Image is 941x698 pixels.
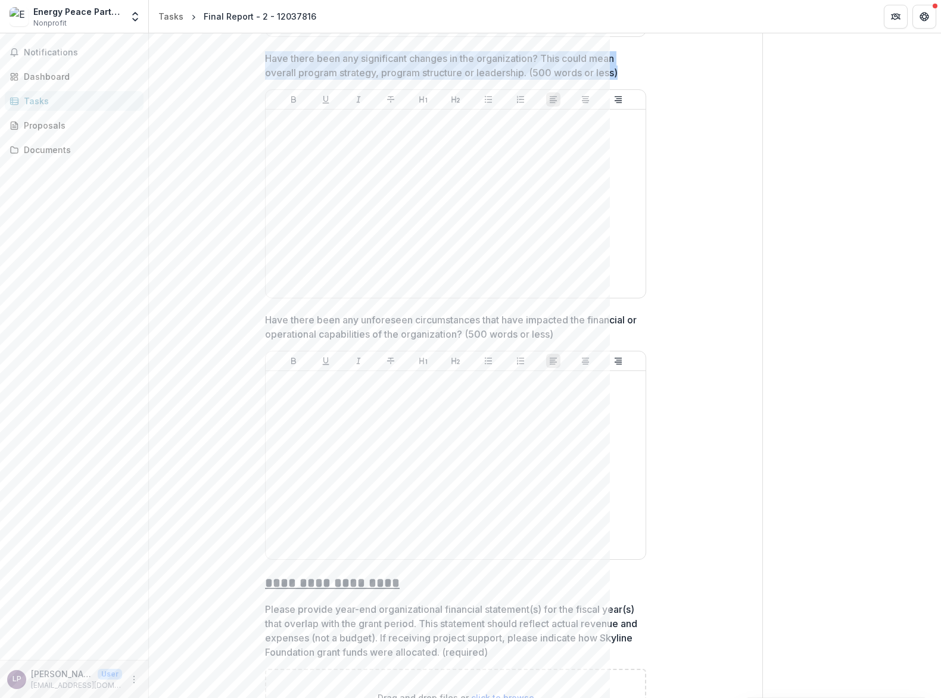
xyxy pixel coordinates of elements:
[24,70,134,83] div: Dashboard
[31,680,122,691] p: [EMAIL_ADDRESS][DOMAIN_NAME]
[24,48,139,58] span: Notifications
[127,672,141,687] button: More
[5,140,144,160] a: Documents
[158,10,183,23] div: Tasks
[33,5,122,18] div: Energy Peace Partners
[31,668,93,680] p: [PERSON_NAME]
[912,5,936,29] button: Get Help
[513,354,528,368] button: Ordered List
[319,354,333,368] button: Underline
[611,92,625,107] button: Align Right
[319,92,333,107] button: Underline
[154,8,321,25] nav: breadcrumb
[448,354,463,368] button: Heading 2
[13,675,21,683] div: Lindsey Padjen
[546,354,560,368] button: Align Left
[265,313,639,341] p: Have there been any unforeseen circumstances that have impacted the financial or operational capa...
[98,669,122,680] p: User
[154,8,188,25] a: Tasks
[416,354,431,368] button: Heading 1
[127,5,144,29] button: Open entity switcher
[481,92,496,107] button: Bullet List
[884,5,908,29] button: Partners
[448,92,463,107] button: Heading 2
[384,92,398,107] button: Strike
[24,144,134,156] div: Documents
[265,602,639,659] p: Please provide year-end organizational financial statement(s) for the fiscal year(s) that overlap...
[33,18,67,29] span: Nonprofit
[384,354,398,368] button: Strike
[24,119,134,132] div: Proposals
[286,354,301,368] button: Bold
[416,92,431,107] button: Heading 1
[578,92,593,107] button: Align Center
[546,92,560,107] button: Align Left
[10,7,29,26] img: Energy Peace Partners
[286,92,301,107] button: Bold
[351,92,366,107] button: Italicize
[5,116,144,135] a: Proposals
[611,354,625,368] button: Align Right
[578,354,593,368] button: Align Center
[351,354,366,368] button: Italicize
[513,92,528,107] button: Ordered List
[5,67,144,86] a: Dashboard
[5,91,144,111] a: Tasks
[5,43,144,62] button: Notifications
[24,95,134,107] div: Tasks
[265,51,639,80] p: Have there been any significant changes in the organization? This could mean overall program stra...
[204,10,316,23] div: Final Report - 2 - 12037816
[481,354,496,368] button: Bullet List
